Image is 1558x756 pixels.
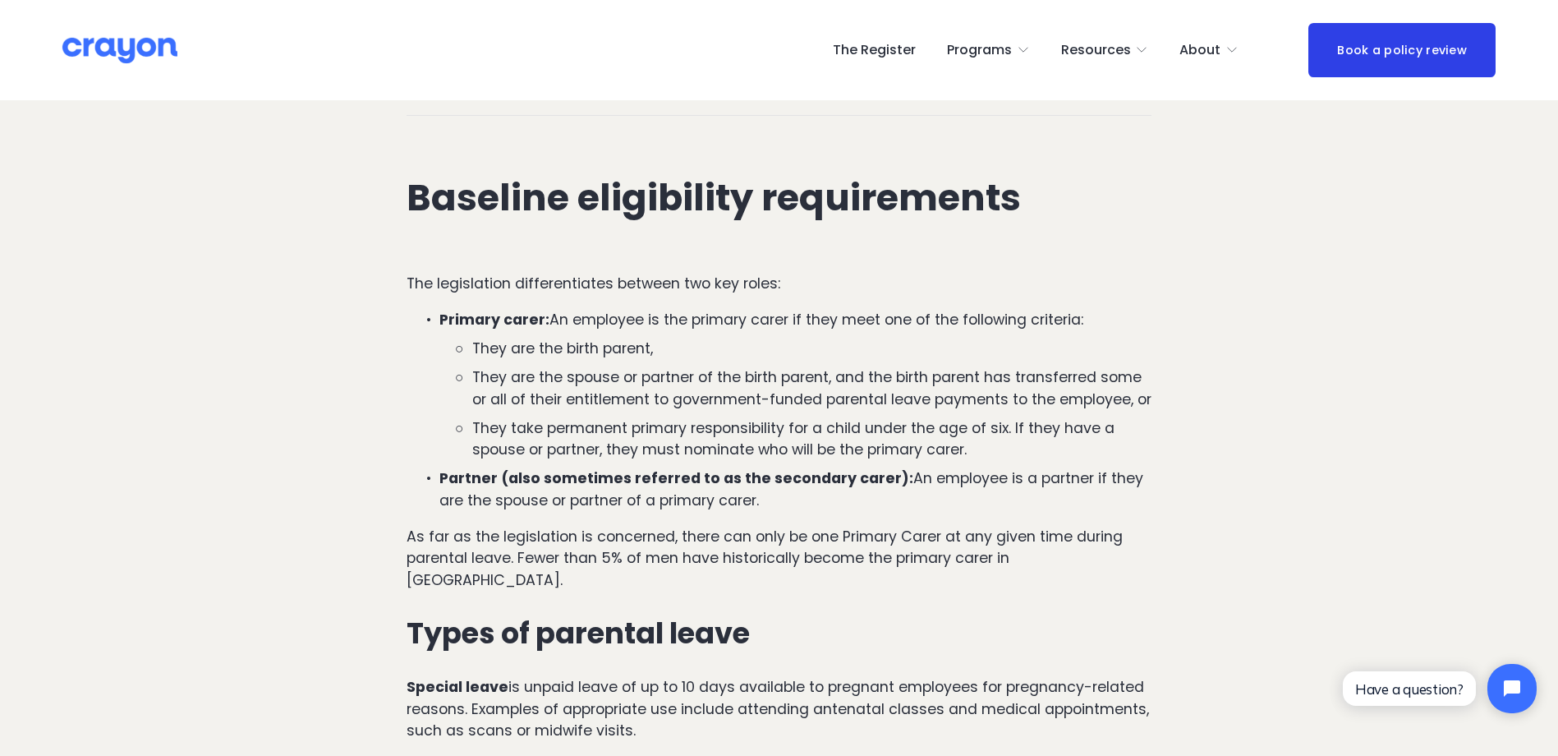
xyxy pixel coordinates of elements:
p: They are the spouse or partner of the birth parent, and the birth parent has transferred some or ... [472,366,1152,410]
a: folder dropdown [1061,37,1149,63]
a: The Register [833,37,916,63]
a: Book a policy review [1308,23,1496,76]
p: The legislation differentiates between two key roles: [407,273,1152,294]
span: Programs [947,39,1012,62]
strong: Partner (also sometimes referred to as the secondary carer): [439,468,913,488]
p: They are the birth parent, [472,338,1152,359]
strong: Types of parental leave [407,613,750,653]
strong: Special leave [407,677,508,697]
strong: Primary carer: [439,310,549,330]
iframe: Tidio Chat [1329,650,1551,727]
img: Crayon [62,36,177,65]
span: Resources [1061,39,1131,62]
p: is unpaid leave of up to 10 days available to pregnant employees for pregnancy-related reasons. E... [407,676,1152,741]
h2: Baseline eligibility requirements [407,177,1152,219]
span: About [1179,39,1220,62]
p: As far as the legislation is concerned, there can only be one Primary Carer at any given time dur... [407,526,1152,591]
p: An employee is a partner if they are the spouse or partner of a primary carer. [439,468,1152,511]
p: An employee is the primary carer if they meet one of the following criteria: [439,309,1152,330]
a: folder dropdown [1179,37,1239,63]
a: folder dropdown [947,37,1030,63]
p: They take permanent primary responsibility for a child under the age of six. If they have a spous... [472,417,1152,461]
